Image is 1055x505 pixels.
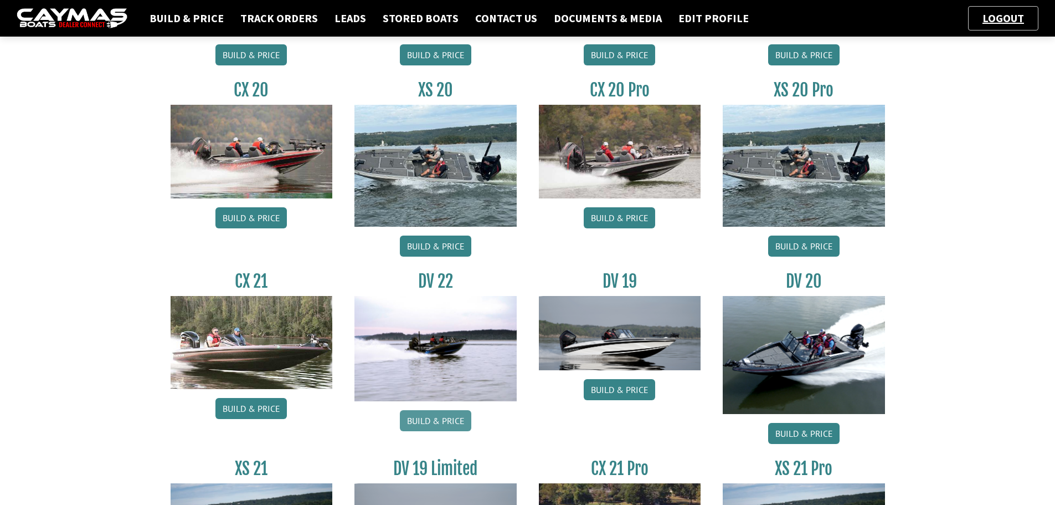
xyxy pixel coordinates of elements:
[768,423,840,444] a: Build & Price
[723,296,885,414] img: DV_20_from_website_for_caymas_connect.png
[723,458,885,479] h3: XS 21 Pro
[539,296,701,370] img: dv-19-ban_from_website_for_caymas_connect.png
[17,8,127,29] img: caymas-dealer-connect-2ed40d3bc7270c1d8d7ffb4b79bf05adc795679939227970def78ec6f6c03838.gif
[400,44,471,65] a: Build & Price
[215,398,287,419] a: Build & Price
[673,11,754,25] a: Edit Profile
[768,236,840,257] a: Build & Price
[400,236,471,257] a: Build & Price
[723,105,885,226] img: XS_20_resized.jpg
[354,296,517,401] img: DV22_original_motor_cropped_for_caymas_connect.jpg
[723,271,885,292] h3: DV 20
[548,11,667,25] a: Documents & Media
[470,11,543,25] a: Contact Us
[768,44,840,65] a: Build & Price
[354,80,517,100] h3: XS 20
[400,410,471,431] a: Build & Price
[215,207,287,228] a: Build & Price
[329,11,372,25] a: Leads
[584,379,655,400] a: Build & Price
[584,207,655,228] a: Build & Price
[171,105,333,198] img: CX-20_thumbnail.jpg
[539,271,701,292] h3: DV 19
[215,44,287,65] a: Build & Price
[977,11,1030,25] a: Logout
[354,271,517,292] h3: DV 22
[539,105,701,198] img: CX-20Pro_thumbnail.jpg
[171,458,333,479] h3: XS 21
[354,458,517,479] h3: DV 19 Limited
[171,296,333,389] img: CX21_thumb.jpg
[584,44,655,65] a: Build & Price
[235,11,323,25] a: Track Orders
[539,458,701,479] h3: CX 21 Pro
[354,105,517,226] img: XS_20_resized.jpg
[539,80,701,100] h3: CX 20 Pro
[723,80,885,100] h3: XS 20 Pro
[171,80,333,100] h3: CX 20
[377,11,464,25] a: Stored Boats
[171,271,333,292] h3: CX 21
[144,11,229,25] a: Build & Price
